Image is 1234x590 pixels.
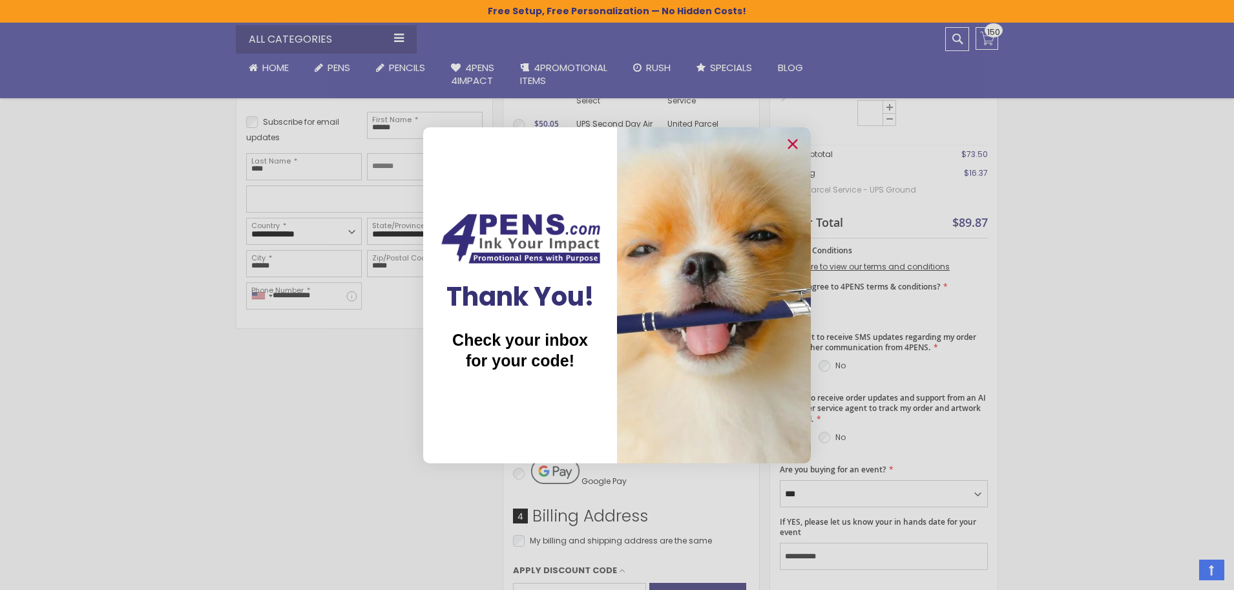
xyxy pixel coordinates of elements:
span: Check your inbox for your code! [452,331,588,370]
img: b2d7038a-49cb-4a70-a7cc-c7b8314b33fd.jpeg [617,127,811,463]
button: Close dialog [782,134,803,154]
img: Couch [436,210,604,268]
span: Thank You! [446,279,594,315]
